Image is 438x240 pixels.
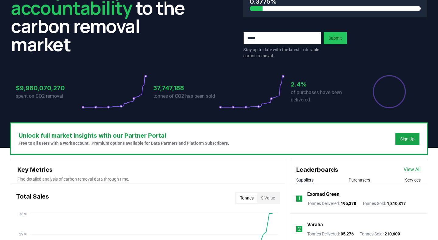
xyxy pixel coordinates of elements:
h3: Key Metrics [17,165,279,174]
h3: $9,980,070,270 [16,83,82,93]
p: Tonnes Delivered : [307,200,356,206]
p: Tonnes Sold : [362,200,406,206]
button: Sign Up [395,133,419,145]
div: Percentage of sales delivered [372,75,406,109]
a: View All [404,166,421,173]
p: of purchases have been delivered [291,89,356,104]
tspan: 38M [19,212,26,216]
p: spent on CO2 removal [16,93,82,100]
span: 95,276 [341,231,354,236]
a: Sign Up [400,136,415,142]
h3: Total Sales [16,192,49,204]
button: Services [405,177,421,183]
a: Varaha [307,221,323,228]
p: 2 [298,225,301,233]
span: 1,810,317 [387,201,406,206]
button: $ Value [257,193,279,203]
button: Purchasers [349,177,370,183]
p: Free to all users with a work account. Premium options available for Data Partners and Platform S... [19,140,229,146]
button: Suppliers [296,177,314,183]
h3: Unlock full market insights with our Partner Portal [19,131,229,140]
p: Find detailed analysis of carbon removal data through time. [17,176,279,182]
p: tonnes of CO2 has been sold [153,93,219,100]
h3: Leaderboards [296,165,338,174]
a: Exomad Green [307,191,339,198]
p: Tonnes Sold : [360,231,400,237]
h3: 37,747,188 [153,83,219,93]
h3: 2.4% [291,80,356,89]
p: Tonnes Delivered : [307,231,354,237]
button: Tonnes [236,193,257,203]
span: 210,609 [384,231,400,236]
span: 195,378 [341,201,356,206]
p: 1 [298,195,301,202]
button: Submit [324,32,347,44]
tspan: 29M [19,232,26,236]
p: Stay up to date with the latest in durable carbon removal. [243,47,321,59]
